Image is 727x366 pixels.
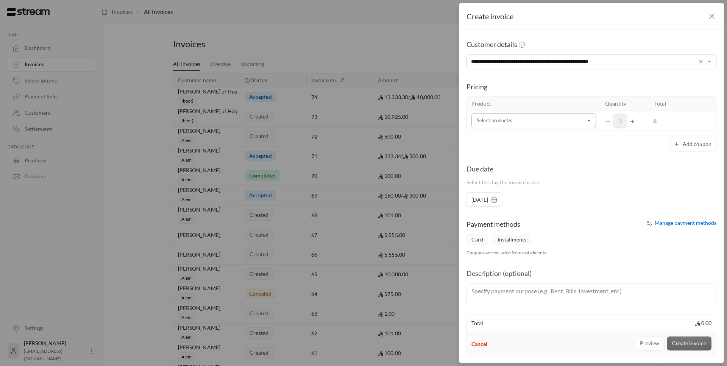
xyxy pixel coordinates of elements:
div: Due date [466,164,540,174]
span: Card [466,234,488,245]
span: Description (optional) [466,269,532,277]
span: Create invoice [466,12,513,21]
span: Installments [493,234,531,245]
th: Product [467,97,601,111]
span: [DATE] [471,196,488,204]
span: Total [471,319,483,327]
div: Pricing [466,81,716,92]
div: Coupons are excluded from installments. [463,250,720,256]
span: 0.00 [695,319,711,327]
span: Select the day the invoice is due [466,179,540,185]
button: Cancel [471,340,487,348]
button: Add coupon [669,137,716,151]
th: Quantity [601,97,650,111]
td: - [650,111,699,131]
button: Clear [696,57,705,66]
span: Manage payment methods [655,220,716,226]
button: Open [585,116,594,125]
span: Customer details [466,40,527,48]
span: Payment methods [466,220,520,228]
table: Selected Products [466,97,716,131]
th: Total [650,97,699,111]
span: 0 [613,114,627,128]
button: Open [705,57,714,66]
